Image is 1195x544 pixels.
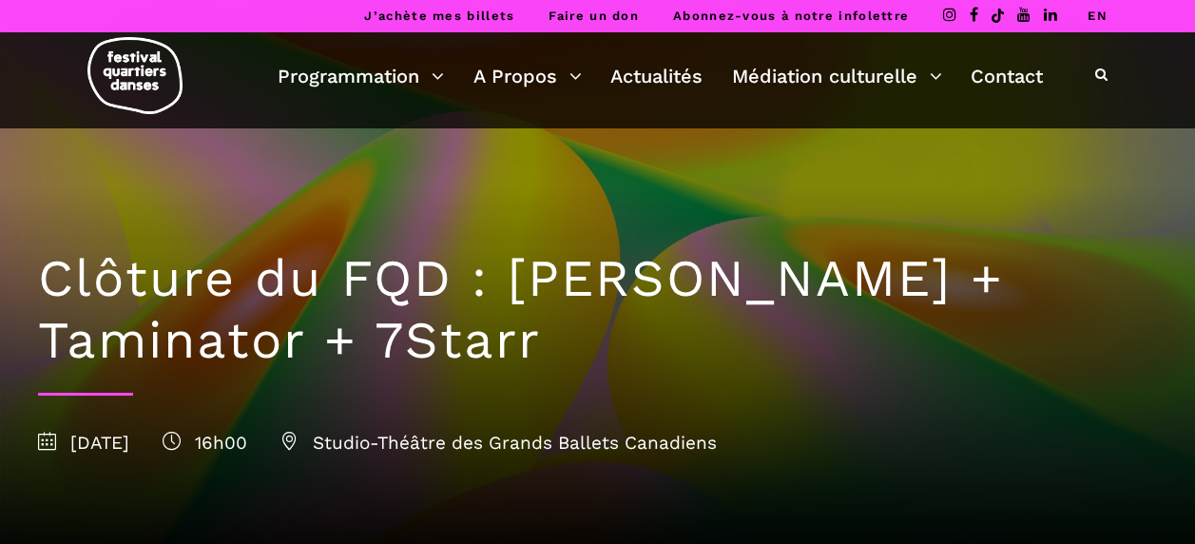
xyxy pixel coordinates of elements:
[87,37,183,114] img: logo-fqd-med
[364,9,514,23] a: J’achète mes billets
[278,60,444,92] a: Programmation
[163,432,247,454] span: 16h00
[673,9,909,23] a: Abonnez-vous à notre infolettre
[971,60,1043,92] a: Contact
[610,60,703,92] a: Actualités
[38,248,1157,372] h1: Clôture du FQD : [PERSON_NAME] + Taminator + 7Starr
[38,432,129,454] span: [DATE]
[1088,9,1108,23] a: EN
[280,432,717,454] span: Studio-Théâtre des Grands Ballets Canadiens
[732,60,942,92] a: Médiation culturelle
[473,60,582,92] a: A Propos
[549,9,639,23] a: Faire un don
